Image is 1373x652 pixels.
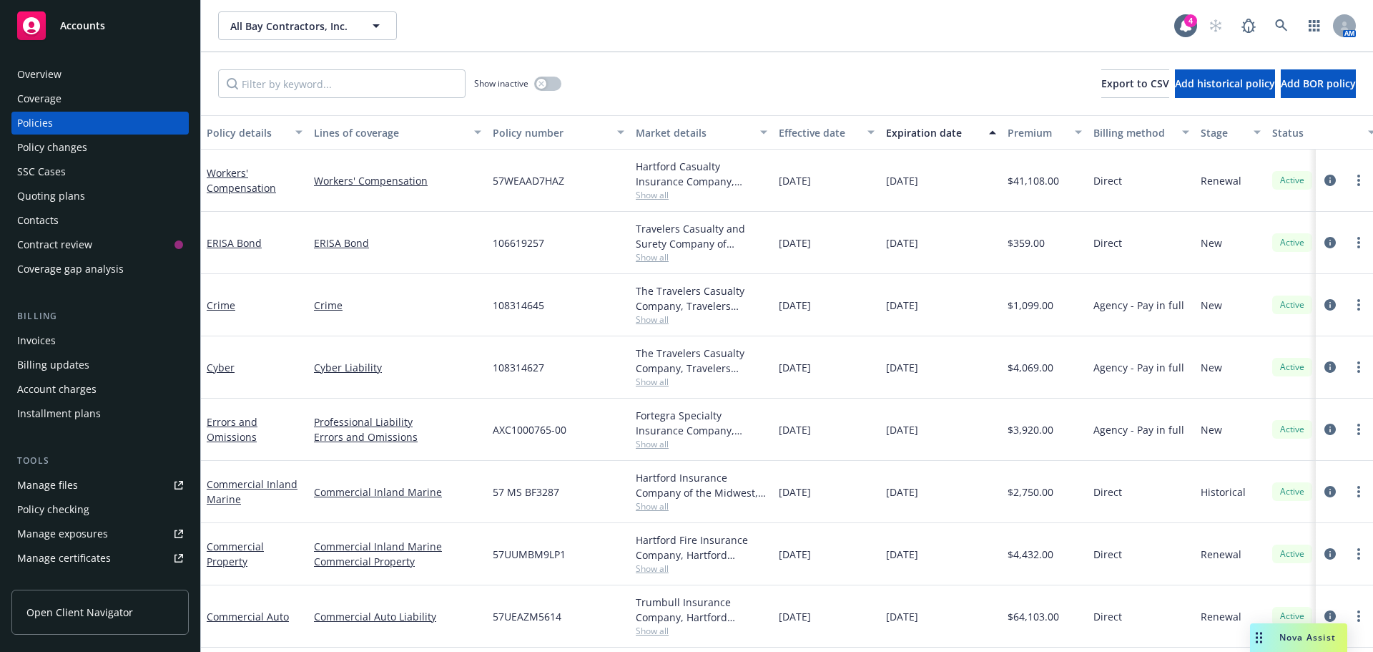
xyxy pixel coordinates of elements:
[1184,14,1197,27] div: 4
[493,547,566,562] span: 57UUMBM9LP1
[779,547,811,562] span: [DATE]
[1250,623,1347,652] button: Nova Assist
[1093,173,1122,188] span: Direct
[1002,115,1088,150] button: Premium
[779,422,811,437] span: [DATE]
[11,185,189,208] a: Quoting plans
[1008,298,1053,313] span: $1,099.00
[886,609,918,624] span: [DATE]
[17,233,92,256] div: Contract review
[1322,545,1339,563] a: circleInformation
[11,160,189,183] a: SSC Cases
[17,402,101,425] div: Installment plans
[1201,173,1241,188] span: Renewal
[1278,174,1306,187] span: Active
[17,498,89,521] div: Policy checking
[11,233,189,256] a: Contract review
[11,354,189,376] a: Billing updates
[1175,69,1275,98] button: Add historical policy
[314,485,481,500] a: Commercial Inland Marine
[1350,608,1367,625] a: more
[636,125,752,140] div: Market details
[1101,69,1169,98] button: Export to CSV
[11,522,189,545] a: Manage exposures
[11,498,189,521] a: Policy checking
[1322,359,1339,376] a: circleInformation
[314,609,481,624] a: Commercial Auto Liability
[17,522,108,545] div: Manage exposures
[1093,547,1122,562] span: Direct
[1201,609,1241,624] span: Renewal
[230,19,354,34] span: All Bay Contractors, Inc.
[207,236,262,250] a: ERISA Bond
[314,235,481,250] a: ERISA Bond
[779,609,811,624] span: [DATE]
[886,173,918,188] span: [DATE]
[1281,69,1356,98] button: Add BOR policy
[1322,172,1339,189] a: circleInformation
[314,298,481,313] a: Crime
[17,185,85,208] div: Quoting plans
[1201,422,1222,437] span: New
[1322,421,1339,438] a: circleInformation
[17,547,111,570] div: Manage certificates
[1008,609,1059,624] span: $64,103.00
[1278,423,1306,436] span: Active
[1008,360,1053,375] span: $4,069.00
[17,112,53,135] div: Policies
[11,329,189,352] a: Invoices
[17,474,78,497] div: Manage files
[636,408,767,438] div: Fortegra Specialty Insurance Company, Fortegra Specialty Insurance Company, RT Specialty Insuranc...
[779,235,811,250] span: [DATE]
[636,251,767,263] span: Show all
[886,485,918,500] span: [DATE]
[1281,77,1356,90] span: Add BOR policy
[1201,485,1246,500] span: Historical
[1234,11,1263,40] a: Report a Bug
[779,298,811,313] span: [DATE]
[636,159,767,189] div: Hartford Casualty Insurance Company, Hartford Insurance Group
[1322,608,1339,625] a: circleInformation
[314,173,481,188] a: Workers' Compensation
[1175,77,1275,90] span: Add historical policy
[1250,623,1268,652] div: Drag to move
[17,378,97,401] div: Account charges
[1350,234,1367,251] a: more
[493,485,559,500] span: 57 MS BF3287
[1350,545,1367,563] a: more
[636,346,767,376] div: The Travelers Casualty Company, Travelers Insurance
[314,539,481,554] a: Commercial Inland Marine
[17,258,124,281] div: Coverage gap analysis
[308,115,487,150] button: Lines of coverage
[1322,483,1339,500] a: circleInformation
[207,166,276,195] a: Workers' Compensation
[1008,235,1045,250] span: $359.00
[11,258,189,281] a: Coverage gap analysis
[11,547,189,570] a: Manage certificates
[207,125,287,140] div: Policy details
[886,360,918,375] span: [DATE]
[17,209,59,232] div: Contacts
[1201,298,1222,313] span: New
[1350,421,1367,438] a: more
[218,11,397,40] button: All Bay Contractors, Inc.
[886,547,918,562] span: [DATE]
[1350,359,1367,376] a: more
[60,20,105,31] span: Accounts
[636,470,767,500] div: Hartford Insurance Company of the Midwest, Hartford Insurance Group
[886,298,918,313] span: [DATE]
[636,532,767,563] div: Hartford Fire Insurance Company, Hartford Insurance Group
[207,610,289,623] a: Commercial Auto
[207,477,297,506] a: Commercial Inland Marine
[886,125,980,140] div: Expiration date
[1008,125,1066,140] div: Premium
[314,360,481,375] a: Cyber Liability
[1201,360,1222,375] span: New
[474,77,528,89] span: Show inactive
[314,125,466,140] div: Lines of coverage
[1008,547,1053,562] span: $4,432.00
[636,625,767,637] span: Show all
[880,115,1002,150] button: Expiration date
[636,189,767,201] span: Show all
